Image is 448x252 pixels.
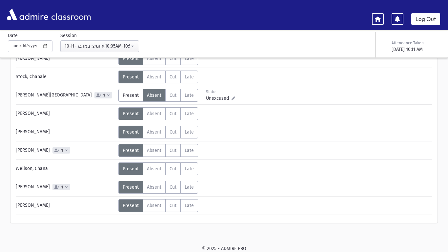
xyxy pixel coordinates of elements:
div: [PERSON_NAME] [12,52,118,65]
span: Absent [147,111,161,116]
div: [PERSON_NAME][GEOGRAPHIC_DATA] [12,89,118,102]
span: Cut [170,111,176,116]
span: Absent [147,129,161,135]
span: Cut [170,184,176,190]
div: Attendance Taken [392,40,439,46]
div: [PERSON_NAME] [12,181,118,194]
span: Late [185,129,194,135]
button: 10-H-חומש: במדבר(10:05AM-10:50AM) [60,40,139,52]
span: Present [123,129,139,135]
label: Date [8,32,18,39]
span: Late [185,74,194,80]
span: Present [123,74,139,80]
label: Session [60,32,77,39]
span: Cut [170,56,176,61]
span: Cut [170,148,176,153]
span: 1 [60,185,64,189]
div: AttTypes [118,199,198,212]
div: AttTypes [118,144,198,157]
span: Absent [147,148,161,153]
div: Stock, Chanale [12,71,118,83]
span: Cut [170,166,176,172]
div: 10-H-חומש: במדבר(10:05AM-10:50AM) [65,43,130,50]
span: Cut [170,129,176,135]
span: Absent [147,74,161,80]
span: Present [123,184,139,190]
div: AttTypes [118,181,198,194]
span: Late [185,111,194,116]
span: Present [123,56,139,61]
span: Absent [147,166,161,172]
span: Late [185,166,194,172]
span: 1 [60,148,64,153]
span: Unexcused [206,95,232,102]
div: AttTypes [118,71,198,83]
div: AttTypes [118,52,198,65]
div: [PERSON_NAME] [12,144,118,157]
span: Present [123,148,139,153]
span: Present [123,111,139,116]
span: Present [123,166,139,172]
span: Absent [147,203,161,208]
div: [PERSON_NAME] [12,199,118,212]
div: AttTypes [118,89,198,102]
div: [PERSON_NAME] [12,107,118,120]
span: Absent [147,93,161,98]
img: AdmirePro [5,7,50,22]
span: Late [185,56,194,61]
span: Present [123,93,139,98]
span: Late [185,184,194,190]
div: AttTypes [118,126,198,138]
div: Status [206,89,235,95]
div: Wellson, Chana [12,162,118,175]
span: Late [185,203,194,208]
span: Late [185,93,194,98]
span: Absent [147,184,161,190]
div: [PERSON_NAME] [12,126,118,138]
div: AttTypes [118,162,198,175]
div: [DATE] 10:11 AM [392,46,439,53]
div: AttTypes [118,107,198,120]
div: © 2025 - ADMIRE PRO [10,245,438,252]
span: 1 [102,93,106,97]
span: Cut [170,203,176,208]
span: Cut [170,74,176,80]
span: classroom [50,6,91,23]
span: Cut [170,93,176,98]
a: Log Out [411,13,440,25]
span: Present [123,203,139,208]
span: Absent [147,56,161,61]
span: Late [185,148,194,153]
